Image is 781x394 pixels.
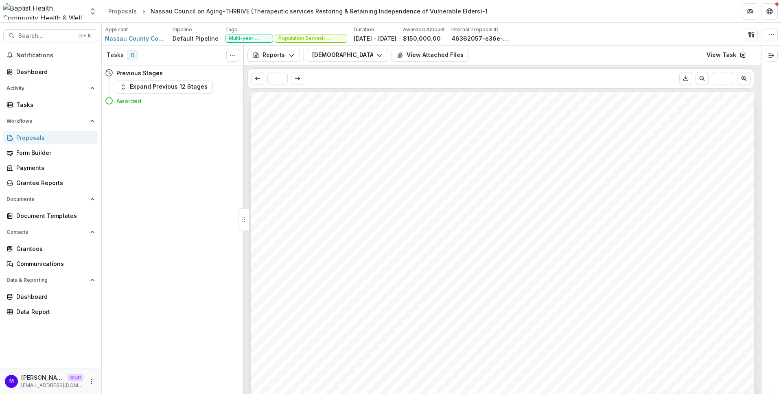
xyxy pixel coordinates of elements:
span: Initiative Name [281,302,365,314]
span: Documents [7,196,87,202]
div: Proposals [108,7,137,15]
button: Scroll to previous page [251,72,264,85]
span: Data & Reporting [7,277,87,283]
button: Get Help [761,3,778,20]
div: Maddie [9,379,14,384]
button: Open Contacts [3,226,98,239]
button: More [87,377,96,386]
button: Scroll to previous page [696,72,709,85]
a: Data Report [3,305,98,318]
span: Amount approved/over how many years [281,343,506,355]
span: Contacts [7,229,87,235]
span: $150,000/over 2 years [281,357,382,368]
a: View Task [702,49,751,62]
h3: Tasks [107,52,124,59]
span: THRRIVE (Therapeutic services Restoring & Retaining Independence of Vulnerable Elders) [281,317,692,327]
div: Grantee Reports [16,178,92,187]
a: Nassau County Council on Aging [105,34,166,43]
button: View Attached Files [392,49,469,62]
button: Download PDF [679,72,692,85]
p: [EMAIL_ADDRESS][DOMAIN_NAME] [21,382,83,389]
div: Document Templates [16,211,92,220]
div: ⌘ + K [77,31,93,40]
a: Form Builder [3,146,98,159]
button: Scroll to next page [737,72,750,85]
div: Form Builder [16,148,92,157]
button: Expand Previous 12 Stages [115,81,213,94]
span: Notifications [16,52,95,59]
button: Partners [742,3,758,20]
div: Tasks [16,100,92,109]
button: Scroll to next page [291,72,304,85]
button: Search... [3,29,98,42]
span: Search... [18,33,73,39]
span: Submission Responses [281,122,472,139]
h4: Previous Stages [116,69,163,77]
button: Toggle View Cancelled Tasks [226,49,239,62]
a: Tasks [3,98,98,111]
a: Dashboard [3,290,98,303]
a: Communications [3,257,98,270]
div: Data Report [16,307,92,316]
a: Proposals [3,131,98,144]
div: Payments [16,163,92,172]
img: Baptist Health Community Health & Well Being logo [3,3,84,20]
span: Population Served-Seniors [278,35,343,41]
button: Expand right [765,49,778,62]
button: Open Data & Reporting [3,274,98,287]
span: Organization Name [281,261,389,273]
button: Open Workflows [3,115,98,128]
span: Strategic Investment Impact Report [281,165,509,179]
button: Open Documents [3,193,98,206]
div: Communications [16,259,92,268]
nav: breadcrumb [105,5,491,17]
div: Dashboard [16,67,92,76]
div: Proposals [16,133,92,142]
span: 0 [127,50,138,60]
button: Reports [247,49,300,62]
p: 46362057-e36e-4cd3-871f-5cbb0ac79da0 [451,34,512,43]
span: Workflows [7,118,87,124]
p: Awarded Amount [403,26,445,33]
a: Document Templates [3,209,98,222]
div: Grantees [16,244,92,253]
button: Notifications [3,49,98,62]
a: Grantees [3,242,98,255]
button: Open Activity [3,82,98,95]
p: Internal Proposal ID [451,26,499,33]
div: Nassau Council on Aging-THRRIVE (Therapeutic services Restoring & Retaining Independence of Vulne... [151,7,488,15]
p: Pipeline [173,26,192,33]
a: Proposals [105,5,140,17]
button: [DEMOGRAPHIC_DATA] Health Strategic Investment Impact Report 2 [307,49,388,62]
button: Open entity switcher [87,3,98,20]
span: Activity [7,85,87,91]
div: Dashboard [16,292,92,301]
a: Payments [3,161,98,174]
span: Multi-year award [229,35,269,41]
a: Dashboard [3,65,98,78]
p: [PERSON_NAME] [21,373,64,382]
p: [DATE] - [DATE] [354,34,396,43]
p: Applicant [105,26,128,33]
h4: Awarded [116,97,141,105]
p: Staff [68,374,83,381]
p: $150,000.00 [403,34,441,43]
p: Default Pipeline [173,34,219,43]
span: [DEMOGRAPHIC_DATA] Health [281,152,491,165]
a: Grantee Reports [3,176,98,189]
p: Tags [225,26,237,33]
p: Duration [354,26,374,33]
span: Nassau County Council on Aging [281,276,430,287]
